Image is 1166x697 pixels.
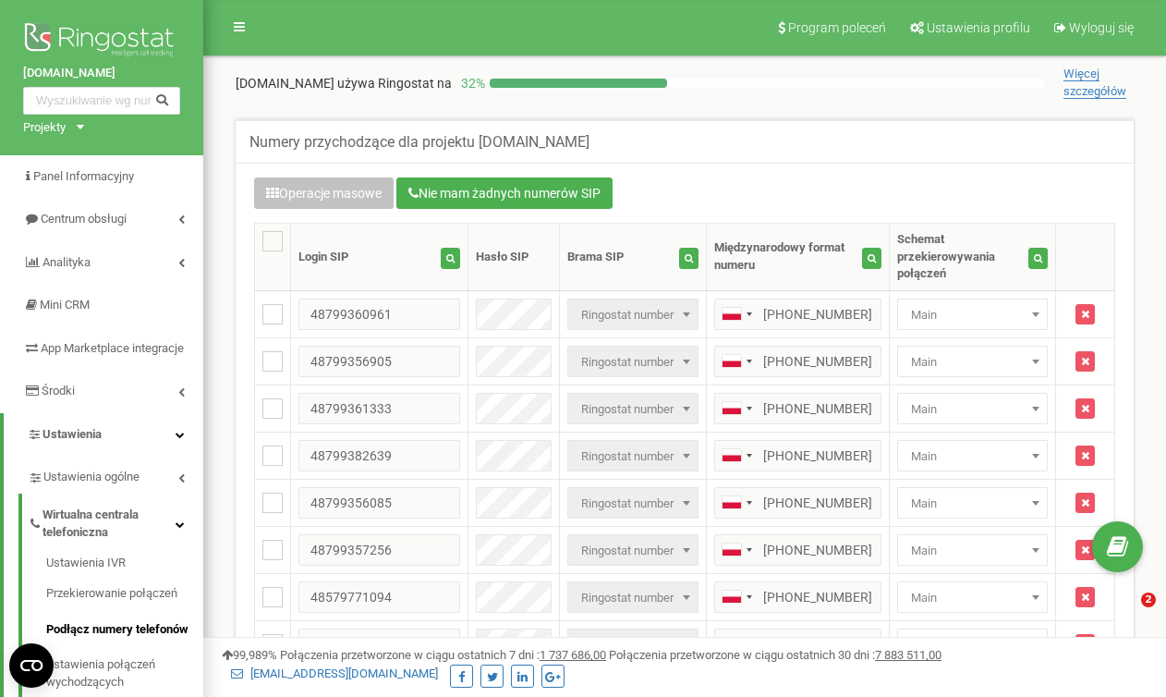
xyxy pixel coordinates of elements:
div: Telephone country code [715,630,758,659]
span: Analityka [43,255,91,269]
span: Main [904,397,1041,422]
span: Centrum obsługi [41,212,127,226]
span: Main [897,393,1048,424]
span: Main [904,538,1041,564]
span: 99,989% [222,648,277,662]
span: Mini CRM [40,298,90,312]
span: Ringostat number [567,440,698,471]
span: Ringostat number [567,581,698,613]
span: App Marketplace integracje [41,341,184,355]
div: Telephone country code [715,394,758,423]
span: Ringostat number [567,299,698,330]
div: Telephone country code [715,535,758,565]
div: Telephone country code [715,582,758,612]
span: Połączenia przetworzone w ciągu ostatnich 7 dni : [280,648,606,662]
span: Ustawienia [43,427,102,441]
input: 512 345 678 [714,393,881,424]
button: Nie mam żadnych numerów SIP [396,177,613,209]
div: Projekty [23,119,66,137]
span: Połączenia przetworzone w ciągu ostatnich 30 dni : [609,648,941,662]
span: Więcej szczegółów [1063,67,1126,99]
span: Ringostat number [574,585,692,611]
input: 512 345 678 [714,629,881,660]
img: Ringostat logo [23,18,180,65]
span: Ringostat number [567,629,698,660]
a: Ustawienia [4,413,203,457]
input: 512 345 678 [714,346,881,377]
span: Ustawienia ogólne [43,469,140,486]
input: 512 345 678 [714,534,881,566]
span: Main [904,302,1041,328]
span: Program poleceń [788,20,886,35]
span: Wyloguj się [1069,20,1134,35]
div: Międzynarodowy format numeru [714,239,862,274]
div: Telephone country code [715,347,758,376]
span: Main [904,632,1041,658]
span: Main [904,444,1041,470]
span: Ringostat number [567,487,698,519]
u: 1 737 686,00 [540,648,606,662]
button: Open CMP widget [9,643,54,688]
span: Main [897,299,1048,330]
a: Ustawienia ogólne [28,456,203,494]
input: 512 345 678 [714,299,881,330]
span: Main [904,349,1041,375]
iframe: Intercom live chat [1103,593,1148,637]
span: Panel Informacyjny [33,169,134,183]
span: Ringostat number [574,538,692,564]
div: Telephone country code [715,488,758,518]
span: Main [904,491,1041,517]
a: Wirtualna centrala telefoniczna [28,494,203,548]
div: Login SIP [298,249,348,266]
span: Main [897,581,1048,613]
p: [DOMAIN_NAME] [236,74,452,92]
span: Ringostat number [567,346,698,377]
input: 512 345 678 [714,440,881,471]
a: Podłącz numery telefonów [46,612,203,648]
div: Schemat przekierowywania połączeń [897,231,1028,283]
a: [EMAIL_ADDRESS][DOMAIN_NAME] [231,666,438,680]
span: Main [897,487,1048,519]
span: Środki [42,384,75,397]
span: Main [897,534,1048,566]
span: Wirtualna centrala telefoniczna [43,507,176,541]
p: 32 % [452,74,490,92]
span: Ringostat number [574,632,692,658]
span: Main [897,629,1048,660]
span: Ustawienia profilu [927,20,1030,35]
a: Ustawienia IVR [46,555,203,577]
span: 2 [1141,593,1156,607]
h5: Numery przychodzące dla projektu [DOMAIN_NAME] [249,134,589,151]
span: Ringostat number [574,302,692,328]
th: Hasło SIP [468,224,560,291]
span: Ringostat number [567,534,698,566]
span: Ringostat number [567,393,698,424]
button: Operacje masowe [254,177,394,209]
input: 512 345 678 [714,581,881,613]
a: Przekierowanie połączeń [46,576,203,612]
span: Main [904,585,1041,611]
u: 7 883 511,00 [875,648,941,662]
span: Ringostat number [574,397,692,422]
span: Main [897,440,1048,471]
input: Wyszukiwanie wg numeru [23,87,180,115]
input: 512 345 678 [714,487,881,519]
span: Main [897,346,1048,377]
div: Brama SIP [567,249,624,266]
a: [DOMAIN_NAME] [23,65,180,82]
div: Telephone country code [715,300,758,329]
span: używa Ringostat na [337,76,452,91]
div: Telephone country code [715,441,758,471]
span: Ringostat number [574,444,692,470]
span: Ringostat number [574,491,692,517]
span: Ringostat number [574,349,692,375]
